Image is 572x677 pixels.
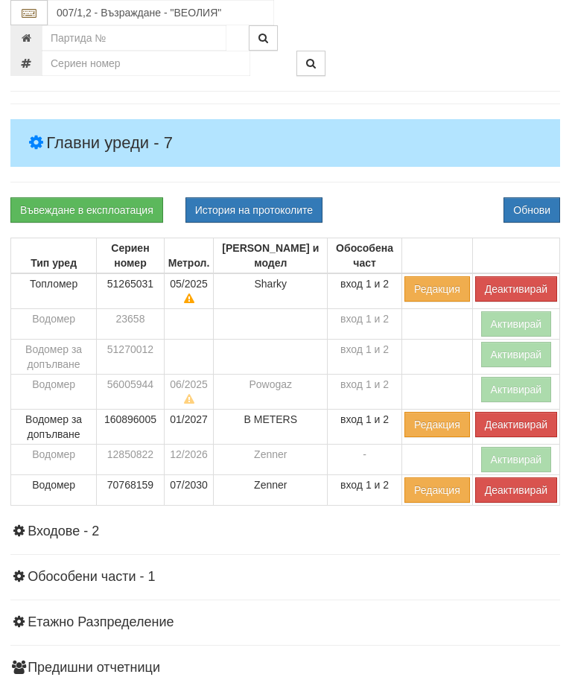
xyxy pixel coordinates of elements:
td: вход 1 и 2 [328,410,402,445]
h4: Главни уреди - 7 [10,119,560,167]
button: Активирай [481,447,552,472]
td: 70768159 [97,475,164,506]
button: Активирай [481,311,552,337]
td: 05/2025 [164,273,214,309]
td: 56005944 [97,375,164,410]
a: Въвеждане в експлоатация [10,197,163,223]
td: Powogaz [214,375,328,410]
th: Метрол. [164,238,214,274]
td: Водомер [11,475,97,506]
td: 12850822 [97,445,164,475]
button: Активирай [481,342,552,367]
button: Деактивирай [475,276,557,302]
button: Редакция [404,276,470,302]
th: [PERSON_NAME] и модел [214,238,328,274]
td: вход 1 и 2 [328,273,402,309]
td: Топломер [11,273,97,309]
input: Партида № [42,25,226,51]
h4: Входове - 2 [10,524,560,539]
td: Водомер за допълване [11,410,97,445]
td: Zenner [214,475,328,506]
td: 12/2026 [164,445,214,475]
td: B METERS [214,410,328,445]
th: Сериен номер [97,238,164,274]
button: Деактивирай [475,412,557,437]
h4: Етажно Разпределение [10,615,560,630]
td: 01/2027 [164,410,214,445]
td: 160896005 [97,410,164,445]
button: История на протоколите [185,197,322,223]
td: - [328,445,402,475]
td: вход 1 и 2 [328,340,402,375]
th: Тип уред [11,238,97,274]
td: 51265031 [97,273,164,309]
td: Водомер [11,445,97,475]
td: 23658 [97,309,164,340]
button: Обнови [503,197,560,223]
td: Sharky [214,273,328,309]
td: вход 1 и 2 [328,475,402,506]
th: Обособена част [328,238,402,274]
input: Сериен номер [42,51,250,76]
td: 07/2030 [164,475,214,506]
td: 06/2025 [164,375,214,410]
h4: Обособени части - 1 [10,570,560,585]
td: Zenner [214,445,328,475]
button: Активирай [481,377,552,402]
button: Деактивирай [475,477,557,503]
button: Редакция [404,412,470,437]
td: Водомер [11,375,97,410]
td: Водомер [11,309,97,340]
td: вход 1 и 2 [328,309,402,340]
td: 51270012 [97,340,164,375]
h4: Предишни отчетници [10,661,560,676]
button: Редакция [404,477,470,503]
td: вход 1 и 2 [328,375,402,410]
td: Водомер за допълване [11,340,97,375]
